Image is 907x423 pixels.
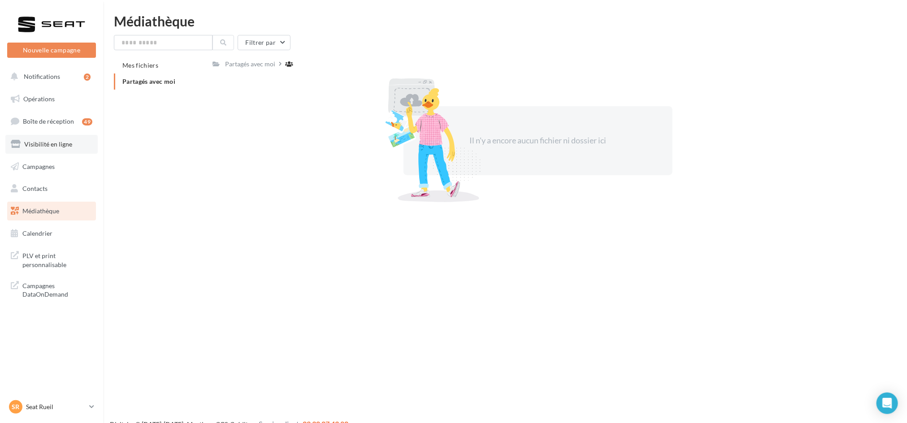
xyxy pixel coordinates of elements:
div: 49 [82,118,92,125]
button: Nouvelle campagne [7,43,96,58]
span: Campagnes [22,162,55,170]
span: Boîte de réception [23,117,74,125]
span: Mes fichiers [122,61,158,69]
a: Visibilité en ligne [5,135,98,154]
a: Campagnes [5,157,98,176]
span: Calendrier [22,229,52,237]
span: Contacts [22,185,48,192]
div: Médiathèque [114,14,896,28]
a: Boîte de réception49 [5,112,98,131]
span: Campagnes DataOnDemand [22,280,92,299]
a: PLV et print personnalisable [5,246,98,272]
span: Visibilité en ligne [24,140,72,148]
a: Campagnes DataOnDemand [5,276,98,302]
span: Médiathèque [22,207,59,215]
p: Seat Rueil [26,402,86,411]
span: Notifications [24,73,60,80]
button: Notifications 2 [5,67,94,86]
a: Médiathèque [5,202,98,220]
span: Partagés avec moi [122,78,175,85]
div: 2 [84,73,91,81]
div: Partagés avec moi [225,60,275,69]
a: Opérations [5,90,98,108]
a: Calendrier [5,224,98,243]
button: Filtrer par [238,35,291,50]
a: SR Seat Rueil [7,398,96,415]
span: PLV et print personnalisable [22,250,92,269]
span: SR [12,402,20,411]
span: Opérations [23,95,55,103]
div: Open Intercom Messenger [877,393,898,414]
span: Il n'y a encore aucun fichier ni dossier ici [469,135,606,145]
a: Contacts [5,179,98,198]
